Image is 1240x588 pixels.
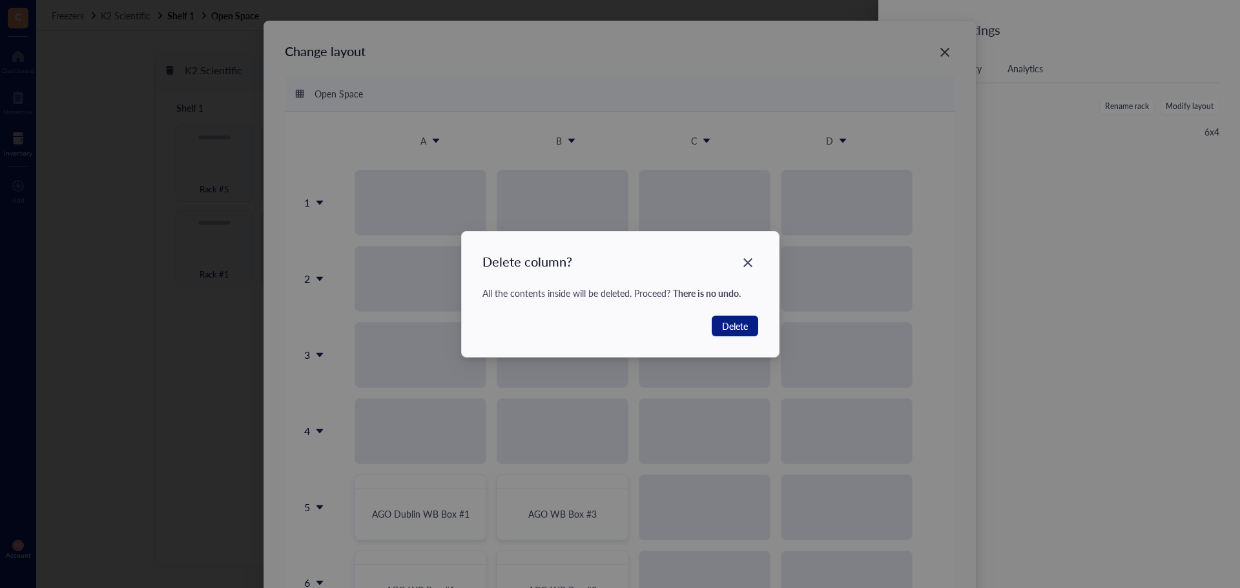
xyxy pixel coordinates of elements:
[711,316,758,336] button: Delete
[482,286,758,300] div: All the contents inside will be deleted. Proceed?
[670,287,740,299] span: There is no undo.
[721,319,747,333] span: Delete
[482,252,758,270] div: Delete column?
[737,255,758,270] span: Close
[737,252,758,273] button: Close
